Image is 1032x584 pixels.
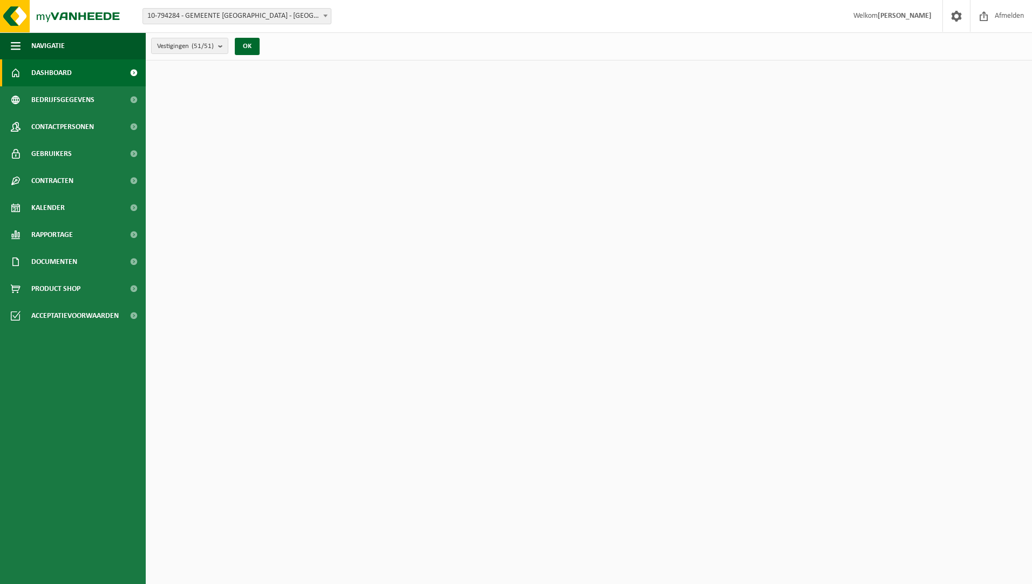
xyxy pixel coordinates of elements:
button: Vestigingen(51/51) [151,38,228,54]
span: Documenten [31,248,77,275]
span: 10-794284 - GEMEENTE BEVEREN - BEVEREN-WAAS [143,9,331,24]
button: OK [235,38,260,55]
span: Gebruikers [31,140,72,167]
span: Contracten [31,167,73,194]
span: Kalender [31,194,65,221]
span: Navigatie [31,32,65,59]
count: (51/51) [192,43,214,50]
span: Product Shop [31,275,80,302]
span: Acceptatievoorwaarden [31,302,119,329]
span: Bedrijfsgegevens [31,86,94,113]
span: 10-794284 - GEMEENTE BEVEREN - BEVEREN-WAAS [142,8,331,24]
span: Rapportage [31,221,73,248]
span: Contactpersonen [31,113,94,140]
strong: [PERSON_NAME] [878,12,932,20]
span: Vestigingen [157,38,214,55]
span: Dashboard [31,59,72,86]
